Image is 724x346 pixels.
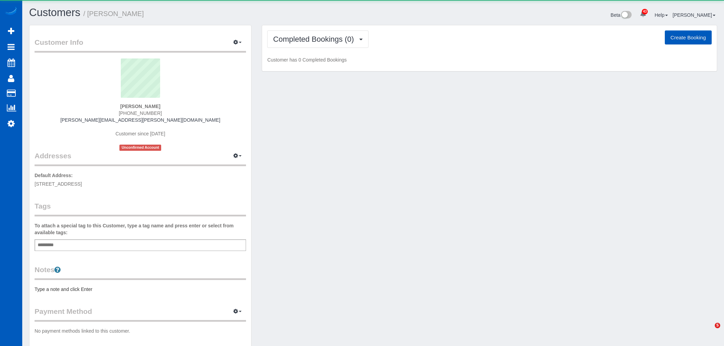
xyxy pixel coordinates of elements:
[119,110,162,116] span: [PHONE_NUMBER]
[636,7,650,22] a: 43
[35,222,246,236] label: To attach a special tag to this Customer, type a tag name and press enter or select from availabl...
[35,306,246,322] legend: Payment Method
[35,201,246,216] legend: Tags
[83,10,144,17] small: / [PERSON_NAME]
[4,7,18,16] img: Automaid Logo
[673,12,715,18] a: [PERSON_NAME]
[35,328,246,334] p: No payment methods linked to this customer.
[119,145,161,150] span: Unconfirmed Account
[120,104,160,109] strong: [PERSON_NAME]
[60,117,220,123] a: [PERSON_NAME][EMAIL_ADDRESS][PERSON_NAME][DOMAIN_NAME]
[35,265,246,280] legend: Notes
[665,30,712,45] button: Create Booking
[611,12,632,18] a: Beta
[116,131,165,136] span: Customer since [DATE]
[642,9,648,14] span: 43
[620,11,632,20] img: New interface
[35,37,246,53] legend: Customer Info
[701,323,717,339] iframe: Intercom live chat
[35,172,73,179] label: Default Address:
[267,30,369,48] button: Completed Bookings (0)
[655,12,668,18] a: Help
[273,35,357,43] span: Completed Bookings (0)
[35,286,246,293] pre: Type a note and click Enter
[267,56,712,63] p: Customer has 0 Completed Bookings
[35,181,82,187] span: [STREET_ADDRESS]
[715,323,720,328] span: 5
[29,6,80,18] a: Customers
